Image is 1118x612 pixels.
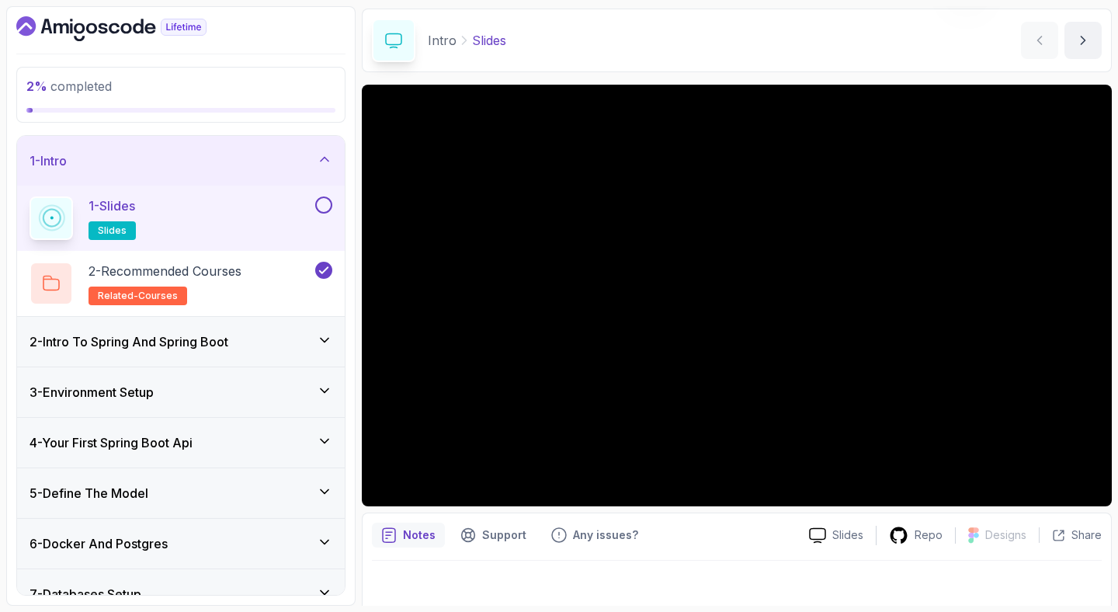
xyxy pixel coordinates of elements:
[573,527,638,543] p: Any issues?
[832,527,863,543] p: Slides
[403,527,436,543] p: Notes
[30,151,67,170] h3: 1 - Intro
[30,383,154,402] h3: 3 - Environment Setup
[985,527,1026,543] p: Designs
[30,332,228,351] h3: 2 - Intro To Spring And Spring Boot
[1071,527,1102,543] p: Share
[472,31,506,50] p: Slides
[451,523,536,548] button: Support button
[30,585,141,603] h3: 7 - Databases Setup
[89,262,241,280] p: 2 - Recommended Courses
[1021,22,1058,59] button: previous content
[30,262,332,305] button: 2-Recommended Coursesrelated-courses
[26,78,112,94] span: completed
[482,527,526,543] p: Support
[89,196,135,215] p: 1 - Slides
[30,433,193,452] h3: 4 - Your First Spring Boot Api
[17,468,345,518] button: 5-Define The Model
[26,78,47,94] span: 2 %
[17,418,345,468] button: 4-Your First Spring Boot Api
[1039,527,1102,543] button: Share
[98,224,127,237] span: slides
[30,196,332,240] button: 1-Slidesslides
[16,16,242,41] a: Dashboard
[915,527,943,543] p: Repo
[877,526,955,545] a: Repo
[797,527,876,544] a: Slides
[98,290,178,302] span: related-courses
[542,523,648,548] button: Feedback button
[17,367,345,417] button: 3-Environment Setup
[30,484,148,502] h3: 5 - Define The Model
[1064,22,1102,59] button: next content
[372,523,445,548] button: notes button
[17,136,345,186] button: 1-Intro
[17,519,345,569] button: 6-Docker And Postgres
[17,317,345,367] button: 2-Intro To Spring And Spring Boot
[30,534,168,553] h3: 6 - Docker And Postgres
[428,31,457,50] p: Intro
